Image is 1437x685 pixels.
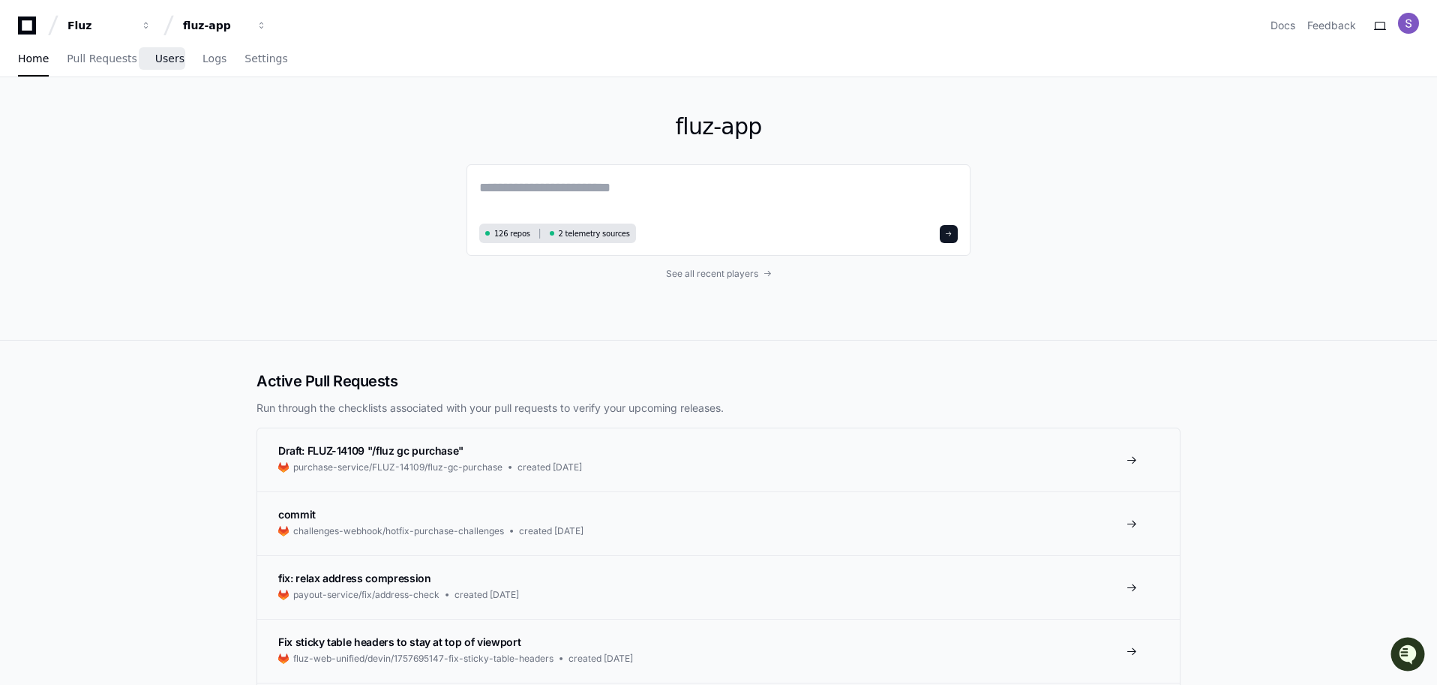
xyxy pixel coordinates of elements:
[155,54,184,63] span: Users
[15,60,273,84] div: Welcome
[293,461,502,473] span: purchase-service/FLUZ-14109/fluz-gc-purchase
[257,428,1180,491] a: Draft: FLUZ-14109 "/fluz gc purchase"purchase-service/FLUZ-14109/fluz-gc-purchasecreated [DATE]
[149,158,181,169] span: Pylon
[67,18,132,33] div: Fluz
[278,635,520,648] span: Fix sticky table headers to stay at top of viewport
[1389,635,1429,676] iframe: Open customer support
[67,42,136,77] a: Pull Requests
[256,401,1180,416] p: Run through the checklists associated with your pull requests to verify your upcoming releases.
[67,54,136,63] span: Pull Requests
[278,572,431,584] span: fix: relax address compression
[517,461,582,473] span: created [DATE]
[18,42,49,77] a: Home
[293,525,504,537] span: challenges-webhook/hotfix-purchase-challenges
[519,525,583,537] span: created [DATE]
[256,371,1180,392] h2: Active Pull Requests
[15,112,42,139] img: 1756235613930-3d25f9e4-fa56-45dd-b3ad-e072dfbd1548
[51,127,190,139] div: We're available if you need us!
[278,508,316,521] span: commit
[257,555,1180,619] a: fix: relax address compressionpayout-service/fix/address-checkcreated [DATE]
[106,157,181,169] a: Powered byPylon
[244,54,287,63] span: Settings
[466,113,970,140] h1: fluz-app
[202,54,226,63] span: Logs
[278,444,463,457] span: Draft: FLUZ-14109 "/fluz gc purchase"
[177,12,273,39] button: fluz-app
[293,653,553,665] span: fluz-web-unified/devin/1757695147-fix-sticky-table-headers
[244,42,287,77] a: Settings
[1398,13,1419,34] img: ACg8ocKvQgZu8Wrnbtt0lIFGEMA3nGIU-Qy5bC5iT7sY9hEUjy17ag=s96-c
[666,268,758,280] span: See all recent players
[494,228,530,239] span: 126 repos
[155,42,184,77] a: Users
[18,54,49,63] span: Home
[1270,18,1295,33] a: Docs
[559,228,630,239] span: 2 telemetry sources
[61,12,157,39] button: Fluz
[257,491,1180,555] a: commitchallenges-webhook/hotfix-purchase-challengescreated [DATE]
[454,589,519,601] span: created [DATE]
[568,653,633,665] span: created [DATE]
[1307,18,1356,33] button: Feedback
[15,15,45,45] img: PlayerZero
[202,42,226,77] a: Logs
[466,268,970,280] a: See all recent players
[257,619,1180,683] a: Fix sticky table headers to stay at top of viewportfluz-web-unified/devin/1757695147-fix-sticky-t...
[293,589,439,601] span: payout-service/fix/address-check
[51,112,246,127] div: Start new chat
[255,116,273,134] button: Start new chat
[183,18,247,33] div: fluz-app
